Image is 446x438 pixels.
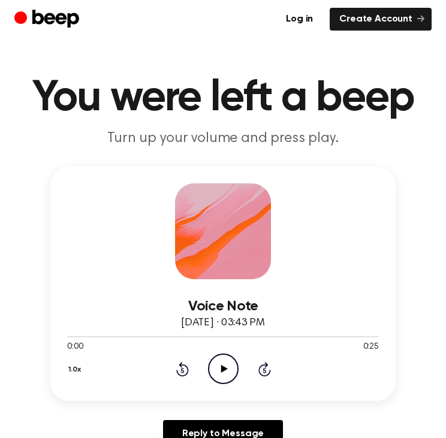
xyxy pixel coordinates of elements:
a: Create Account [330,8,432,31]
a: Beep [14,8,82,31]
p: Turn up your volume and press play. [14,129,432,147]
span: 0:25 [363,341,379,354]
a: Log in [276,8,323,31]
span: 0:00 [67,341,83,354]
h3: Voice Note [67,298,379,315]
span: [DATE] · 03:43 PM [181,318,265,328]
button: 1.0x [67,360,86,380]
h1: You were left a beep [14,77,432,120]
